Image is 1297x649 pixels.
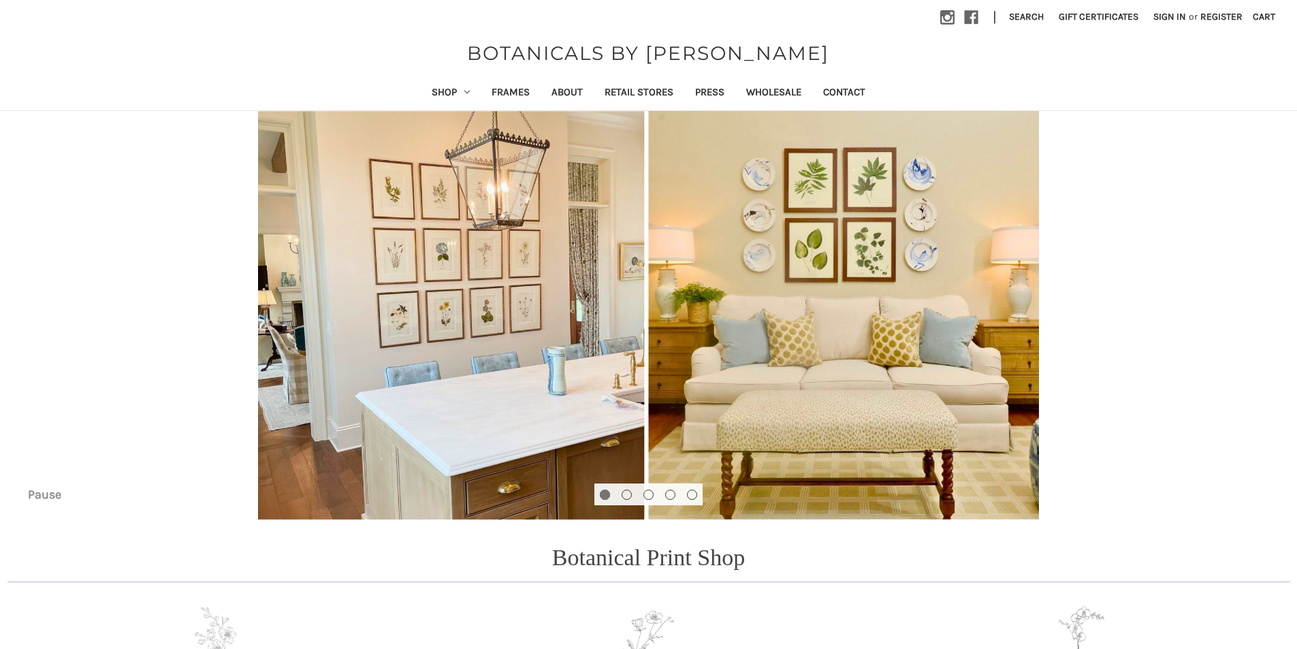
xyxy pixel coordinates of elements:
[687,490,697,500] button: Go to slide 5 of 5
[622,507,631,508] span: Go to slide 2 of 5
[541,77,594,110] a: About
[666,507,675,508] span: Go to slide 4 of 5
[421,77,481,110] a: Shop
[481,77,541,110] a: Frames
[812,77,876,110] a: Contact
[622,490,632,500] button: Go to slide 2 of 5
[552,540,745,575] p: Botanical Print Shop
[601,507,609,508] span: Go to slide 1 of 5, active
[643,490,654,500] button: Go to slide 3 of 5
[17,484,71,505] button: Pause carousel
[684,77,735,110] a: Press
[988,7,1002,29] li: |
[688,507,696,508] span: Go to slide 5 of 5
[594,77,684,110] a: Retail Stores
[600,490,610,500] button: Go to slide 1 of 5, active
[1187,10,1199,24] span: or
[1253,11,1275,22] span: Cart
[460,39,836,67] a: BOTANICALS BY [PERSON_NAME]
[644,507,653,508] span: Go to slide 3 of 5
[665,490,675,500] button: Go to slide 4 of 5
[735,77,812,110] a: Wholesale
